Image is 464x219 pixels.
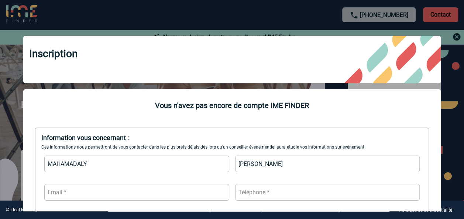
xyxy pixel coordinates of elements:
[235,184,420,201] input: Téléphone *
[23,36,441,83] div: Inscription
[44,184,229,201] input: Email *
[41,134,423,142] div: Information vous concernant :
[44,156,229,172] input: Nom *
[235,156,420,172] input: Prénom *
[6,207,62,212] div: © Ideal Meetings and Events
[41,145,423,150] div: Ces informations nous permettront de vous contacter dans les plus brefs délais dès lors qu'un con...
[23,101,441,110] div: Vous n'avez pas encore de compte IME FINDER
